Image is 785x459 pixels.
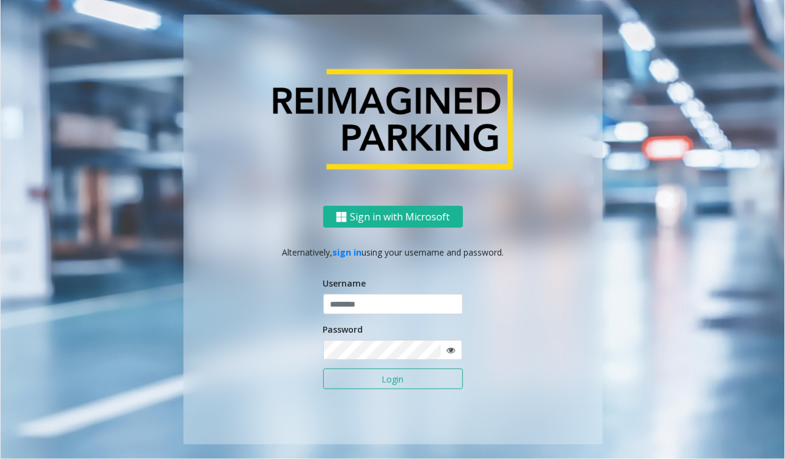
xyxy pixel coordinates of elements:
a: sign in [332,246,362,258]
label: Password [323,323,363,336]
button: Sign in with Microsoft [323,206,463,228]
button: Login [323,369,463,389]
p: Alternatively, using your username and password. [196,246,591,259]
label: Username [323,277,366,290]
